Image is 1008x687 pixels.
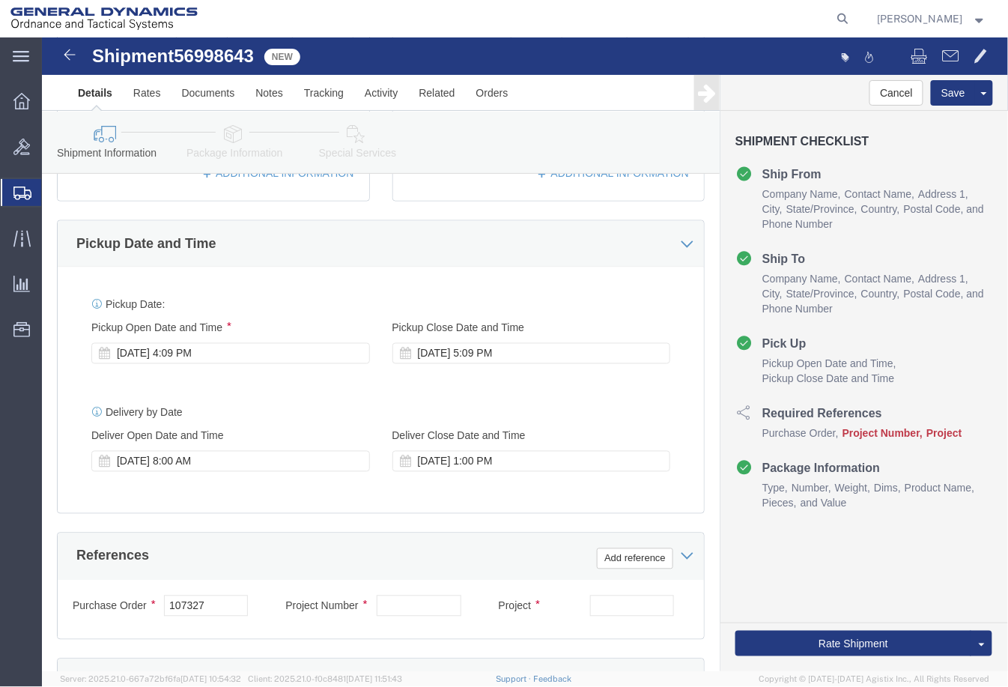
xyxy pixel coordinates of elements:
iframe: FS Legacy Container [42,37,1008,671]
span: Server: 2025.21.0-667a72bf6fa [60,674,241,683]
img: logo [10,7,198,30]
span: [DATE] 10:54:32 [180,674,241,683]
a: Support [496,674,533,683]
span: Client: 2025.21.0-f0c8481 [248,674,402,683]
button: [PERSON_NAME] [877,10,988,28]
a: Feedback [533,674,571,683]
span: Copyright © [DATE]-[DATE] Agistix Inc., All Rights Reserved [759,673,990,686]
span: Karen Monarch [878,10,963,27]
span: [DATE] 11:51:43 [346,674,402,683]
